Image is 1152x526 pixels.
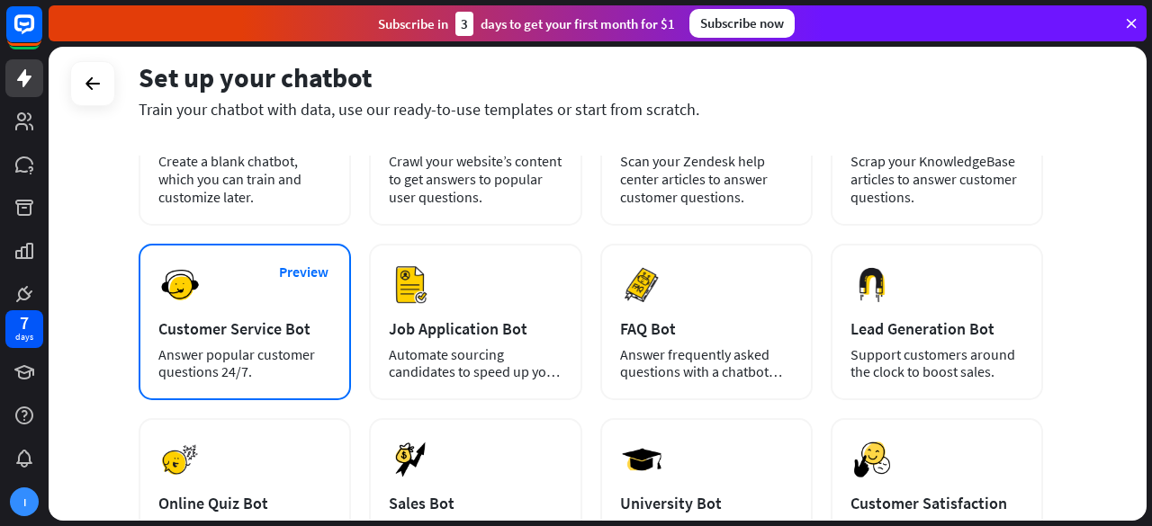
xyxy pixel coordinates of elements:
div: Customer Service Bot [158,318,331,339]
div: Subscribe in days to get your first month for $1 [378,12,675,36]
a: 7 days [5,310,43,348]
div: Set up your chatbot [139,60,1043,94]
div: Scrap your KnowledgeBase articles to answer customer questions. [850,152,1023,206]
div: Scan your Zendesk help center articles to answer customer questions. [620,152,793,206]
div: Answer popular customer questions 24/7. [158,346,331,380]
button: Open LiveChat chat widget [14,7,68,61]
div: I [10,487,39,516]
div: Create a blank chatbot, which you can train and customize later. [158,152,331,206]
div: Support customers around the clock to boost sales. [850,346,1023,380]
div: Job Application Bot [389,318,562,339]
div: 7 [20,315,29,331]
div: Sales Bot [389,493,562,513]
div: Crawl your website’s content to get answers to popular user questions. [389,152,562,206]
div: days [15,331,33,343]
div: Online Quiz Bot [158,493,331,513]
div: Customer Satisfaction [850,493,1023,513]
div: Automate sourcing candidates to speed up your hiring process. [389,346,562,380]
div: Train your chatbot with data, use our ready-to-use templates or start from scratch. [139,99,1043,120]
div: 3 [455,12,473,36]
div: Subscribe now [689,9,795,38]
button: Preview [267,255,339,289]
div: Answer frequently asked questions with a chatbot and save your time. [620,346,793,380]
div: University Bot [620,493,793,513]
div: FAQ Bot [620,318,793,339]
div: Lead Generation Bot [850,318,1023,339]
